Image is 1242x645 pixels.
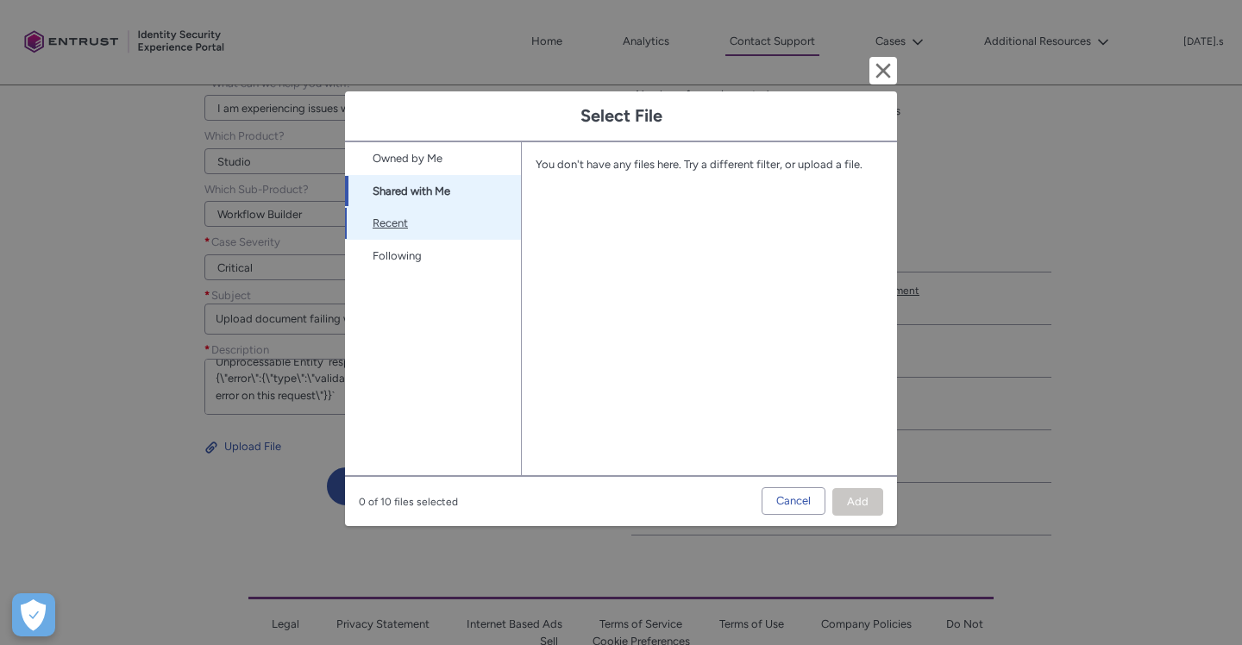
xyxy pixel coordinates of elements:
span: 0 of 10 files selected [359,487,458,510]
iframe: Qualified Messenger [1163,566,1242,645]
a: Owned by Me [345,142,521,175]
a: Shared with Me [345,175,521,208]
a: Following [345,240,521,272]
div: Cookie Preferences [12,593,55,636]
div: You don't have any files here. Try a different filter, or upload a file. [536,156,869,173]
button: Add [832,488,883,516]
button: Open Preferences [12,593,55,636]
a: Recent [345,207,521,240]
button: Cancel [762,487,825,515]
span: Cancel [776,488,811,514]
h1: Select File [359,105,883,127]
button: Cancel and close [869,57,897,85]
